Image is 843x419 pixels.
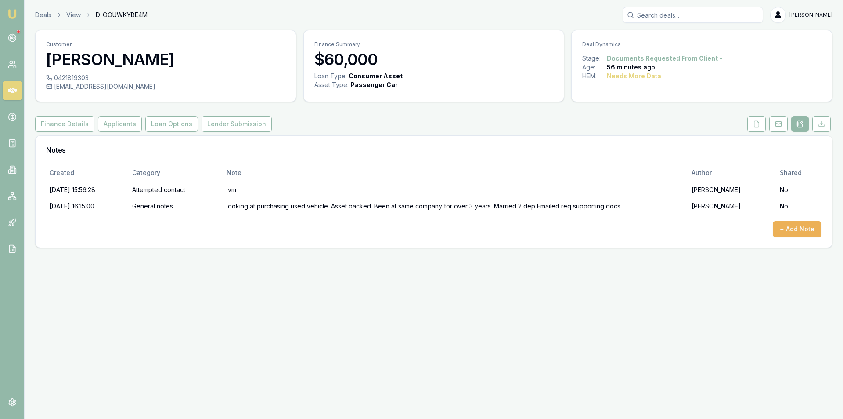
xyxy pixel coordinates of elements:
td: No [776,182,821,198]
a: Loan Options [144,116,200,132]
td: [DATE] 16:15:00 [46,198,129,214]
div: Passenger Car [350,80,398,89]
div: Asset Type : [314,80,349,89]
a: Deals [35,11,51,19]
a: Applicants [96,116,144,132]
h3: [PERSON_NAME] [46,51,285,68]
a: View [66,11,81,19]
td: [PERSON_NAME] [688,182,776,198]
a: Finance Details [35,116,96,132]
div: 56 minutes ago [607,63,655,72]
button: Loan Options [145,116,198,132]
td: Attempted contact [129,182,223,198]
td: [PERSON_NAME] [688,198,776,214]
td: [DATE] 15:56:28 [46,182,129,198]
div: HEM: [582,72,607,80]
div: Needs More Data [607,72,661,80]
a: Lender Submission [200,116,274,132]
button: Documents Requested From Client [607,54,724,63]
button: Applicants [98,116,142,132]
th: Shared [776,164,821,182]
th: Author [688,164,776,182]
h3: Notes [46,146,821,153]
span: D-OOUWKYBE4M [96,11,148,19]
td: lvm [223,182,688,198]
div: 0421819303 [46,73,285,82]
td: No [776,198,821,214]
p: Customer [46,41,285,48]
div: [EMAIL_ADDRESS][DOMAIN_NAME] [46,82,285,91]
button: Finance Details [35,116,94,132]
div: Age: [582,63,607,72]
div: Consumer Asset [349,72,403,80]
button: + Add Note [773,221,821,237]
p: Finance Summary [314,41,554,48]
th: Note [223,164,688,182]
img: emu-icon-u.png [7,9,18,19]
p: Deal Dynamics [582,41,821,48]
th: Category [129,164,223,182]
td: General notes [129,198,223,214]
nav: breadcrumb [35,11,148,19]
span: [PERSON_NAME] [789,11,832,18]
button: Lender Submission [202,116,272,132]
div: Loan Type: [314,72,347,80]
input: Search deals [623,7,763,23]
div: Stage: [582,54,607,63]
th: Created [46,164,129,182]
td: looking at purchasing used vehicle. Asset backed. Been at same company for over 3 years. Married ... [223,198,688,214]
h3: $60,000 [314,51,554,68]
